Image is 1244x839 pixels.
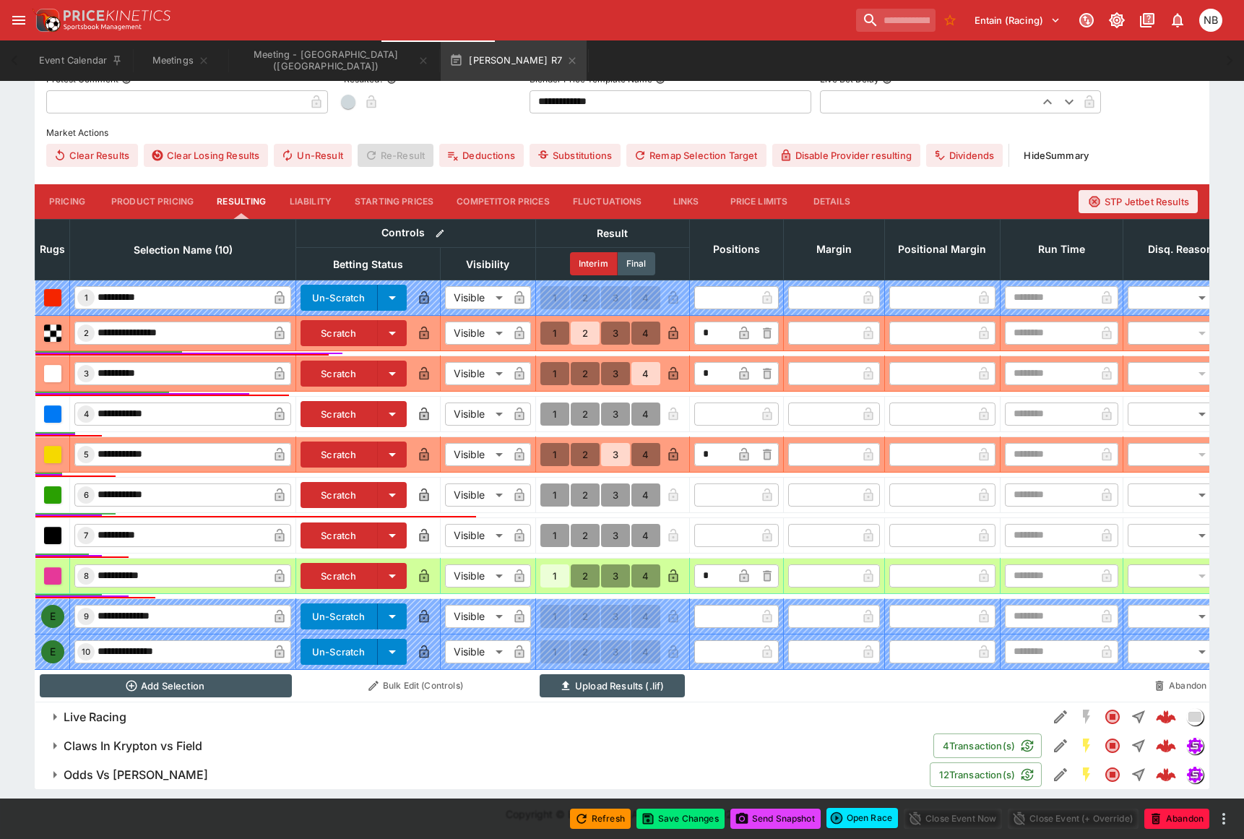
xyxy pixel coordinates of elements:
span: Betting Status [317,256,419,273]
h6: Claws In Krypton vs Field [64,739,202,754]
div: simulator [1186,766,1204,783]
img: PriceKinetics Logo [32,6,61,35]
div: Visible [445,362,508,385]
img: logo-cerberus--red.svg [1156,736,1176,756]
div: Visible [445,524,508,547]
div: Visible [445,483,508,507]
button: 4 [631,443,660,466]
div: Visible [445,286,508,309]
button: Meeting - Addington (NZ) [230,40,438,81]
button: 3 [601,443,630,466]
button: Meetings [134,40,227,81]
th: Rugs [35,219,70,280]
button: Send Snapshot [730,809,821,829]
button: Pricing [35,184,100,219]
button: Scratch [301,482,378,508]
div: Visible [445,403,508,426]
div: Visible [445,443,508,466]
button: Un-Scratch [301,639,378,665]
a: 4e91e01b-9c44-491f-b30b-8a2e25a3d06d [1152,760,1180,789]
span: 10 [79,647,93,657]
button: Refresh [570,809,631,829]
button: Scratch [301,563,378,589]
button: 4 [631,322,660,345]
button: Straight [1126,704,1152,730]
button: Edit Detail [1048,704,1074,730]
button: Dividends [926,144,1003,167]
div: E [41,640,64,663]
button: Details [799,184,864,219]
button: Connected to PK [1074,7,1100,33]
div: 05fc10ad-56fe-4ebf-b7c9-abc0a5584c2a [1156,707,1176,727]
button: Liability [278,184,343,219]
button: Clear Results [46,144,138,167]
button: Upload Results (.lif) [540,674,685,697]
button: 3 [601,524,630,547]
button: Save Changes [636,809,725,829]
button: Disable Provider resulting [772,144,920,167]
button: Resulting [205,184,277,219]
svg: Closed [1104,737,1121,754]
button: 1 [540,322,569,345]
svg: Closed [1104,766,1121,783]
button: Price Limits [719,184,800,219]
th: Controls [296,219,536,247]
button: 2 [571,403,600,426]
span: 3 [81,369,92,379]
button: Nicole Brown [1195,4,1227,36]
button: Straight [1126,762,1152,788]
th: Run Time [1000,219,1123,280]
button: Abandon [1144,809,1209,829]
button: No Bookmarks [938,9,962,32]
div: split button [826,808,898,828]
a: 20e12014-5591-47ab-8750-46091abf3c3b [1152,731,1180,760]
div: Visible [445,322,508,345]
button: 1 [540,564,569,588]
button: 2 [571,443,600,466]
div: Nicole Brown [1199,9,1222,32]
span: Visibility [450,256,525,273]
button: 1 [540,403,569,426]
button: Open Race [826,808,898,828]
th: Margin [783,219,884,280]
button: [PERSON_NAME] R7 [441,40,587,81]
button: Documentation [1134,7,1160,33]
button: Scratch [301,442,378,468]
button: Deductions [439,144,524,167]
button: 4 [631,403,660,426]
div: 20e12014-5591-47ab-8750-46091abf3c3b [1156,736,1176,756]
span: 7 [81,530,91,541]
button: Closed [1100,733,1126,759]
button: Remap Selection Target [626,144,766,167]
svg: Closed [1104,708,1121,726]
span: 8 [81,571,92,581]
button: 4 [631,564,660,588]
button: Links [654,184,719,219]
button: open drawer [6,7,32,33]
button: Fluctuations [561,184,654,219]
button: 1 [540,524,569,547]
span: 6 [81,490,92,500]
button: STP Jetbet Results [1079,190,1198,213]
div: Visible [445,640,508,663]
button: 3 [601,564,630,588]
span: Un-Result [274,144,351,167]
span: 9 [81,611,92,621]
button: 3 [601,483,630,507]
button: Un-Scratch [301,285,378,311]
div: E [41,605,64,628]
a: 05fc10ad-56fe-4ebf-b7c9-abc0a5584c2a [1152,702,1180,731]
button: 1 [540,483,569,507]
h6: Live Racing [64,710,126,725]
button: SGM Disabled [1074,704,1100,730]
img: logo-cerberus--red.svg [1156,765,1176,785]
button: 3 [601,362,630,385]
button: Event Calendar [30,40,131,81]
div: 4e91e01b-9c44-491f-b30b-8a2e25a3d06d [1156,765,1176,785]
button: Closed [1100,704,1126,730]
button: Final [618,252,655,275]
label: Market Actions [46,122,1198,144]
button: 2 [571,362,600,385]
button: Clear Losing Results [144,144,268,167]
button: Notifications [1165,7,1191,33]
